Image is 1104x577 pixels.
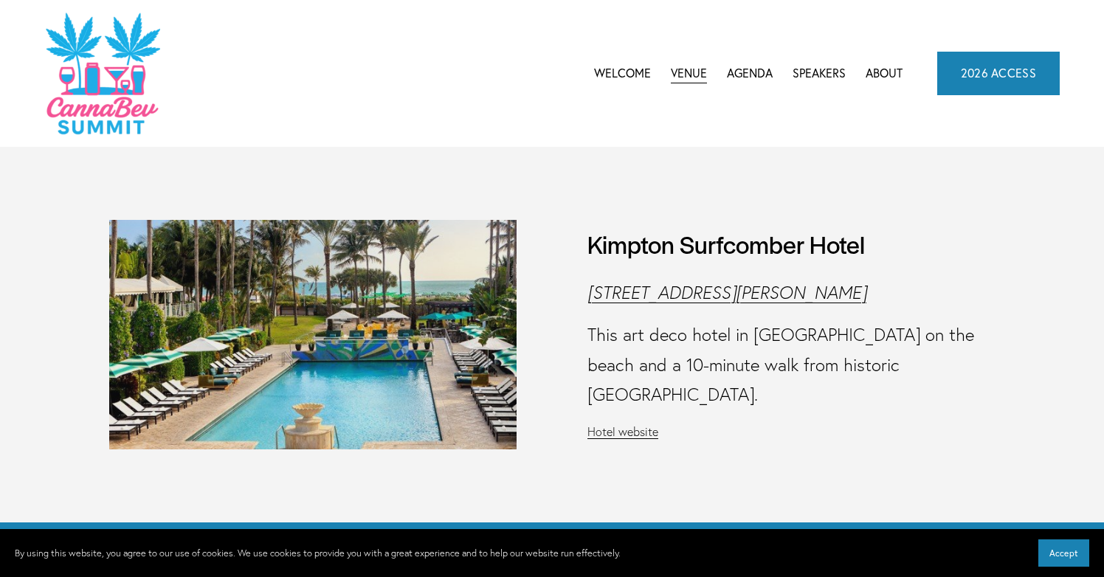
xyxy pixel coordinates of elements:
[727,62,773,84] a: folder dropdown
[937,52,1060,94] a: 2026 ACCESS
[727,63,773,83] span: Agenda
[594,62,651,84] a: Welcome
[587,320,995,410] p: This art deco hotel in [GEOGRAPHIC_DATA] on the beach and a 10-minute walk from historic [GEOGRAP...
[793,62,846,84] a: Speakers
[1049,547,1078,559] span: Accept
[15,545,621,562] p: By using this website, you agree to our use of cookies. We use cookies to provide you with a grea...
[866,62,903,84] a: About
[587,424,658,439] a: Hotel website
[587,282,866,303] a: [STREET_ADDRESS][PERSON_NAME]
[44,11,160,136] img: CannaDataCon
[1038,539,1089,567] button: Accept
[671,62,707,84] a: Venue
[587,227,865,261] h3: Kimpton Surfcomber Hotel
